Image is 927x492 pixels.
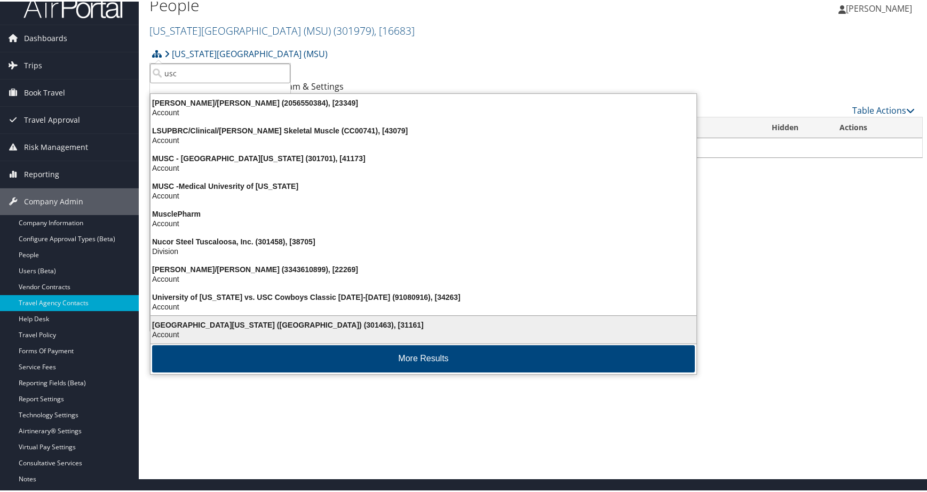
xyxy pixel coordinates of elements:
div: Nucor Steel Tuscaloosa, Inc. (301458), [38705] [144,235,703,245]
th: Hidden [741,116,830,137]
span: , [ 16683 ] [374,22,415,36]
span: [PERSON_NAME] [846,1,912,13]
div: Division [144,245,703,255]
div: Account [144,106,703,116]
div: Account [144,189,703,199]
div: University of [US_STATE] vs. USC Cowboys Classic [DATE]-[DATE] (91080916), [34263] [144,291,703,300]
a: [US_STATE][GEOGRAPHIC_DATA] (MSU) [149,22,415,36]
div: Account [144,300,703,310]
div: [PERSON_NAME]/[PERSON_NAME] (2056550384), [23349] [144,97,703,106]
span: Dashboards [24,23,67,50]
a: [US_STATE][GEOGRAPHIC_DATA] (MSU) [164,42,328,63]
span: Book Travel [24,78,65,105]
div: MUSC -Medical Univesrity of [US_STATE] [144,180,703,189]
span: ( 301979 ) [334,22,374,36]
span: Reporting [24,160,59,186]
div: Account [144,217,703,227]
div: Account [144,328,703,338]
div: [PERSON_NAME]/[PERSON_NAME] (3343610899), [22269] [144,263,703,273]
div: Account [144,273,703,282]
span: Risk Management [24,132,88,159]
span: Travel Approval [24,105,80,132]
a: Table Actions [852,103,915,115]
div: LSUPBRC/Clinical/[PERSON_NAME] Skeletal Muscle (CC00741), [43079] [144,124,703,134]
div: [GEOGRAPHIC_DATA][US_STATE] ([GEOGRAPHIC_DATA]) (301463), [31161] [144,319,703,328]
a: Team & Settings [278,79,344,91]
button: More Results [152,344,695,371]
div: MUSC - [GEOGRAPHIC_DATA][US_STATE] (301701), [41173] [144,152,703,162]
th: Actions [830,116,922,137]
input: Search Accounts [150,62,290,82]
div: Account [144,134,703,144]
span: Company Admin [24,187,83,213]
div: Account [144,162,703,171]
a: [US_STATE][GEOGRAPHIC_DATA] (MSU), [16683] [150,90,290,118]
span: Trips [24,51,42,77]
div: MusclePharm [144,208,703,217]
